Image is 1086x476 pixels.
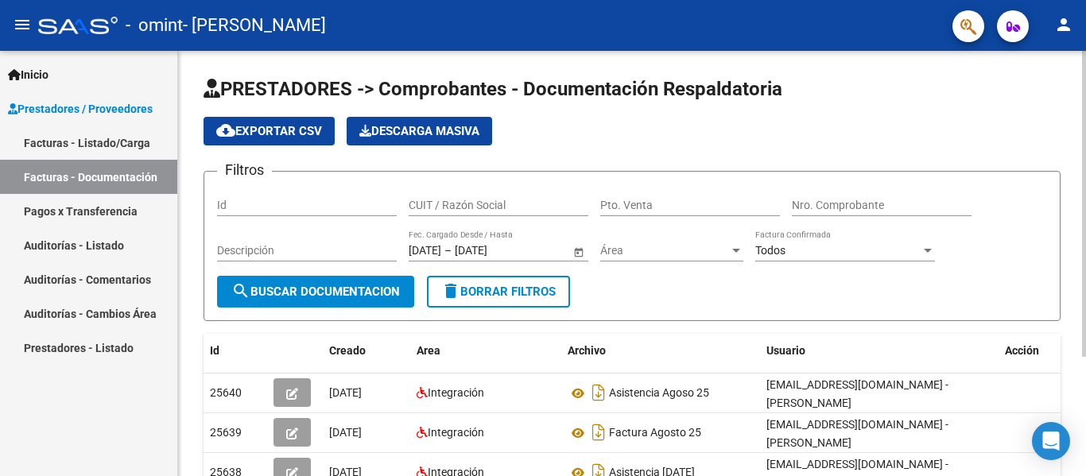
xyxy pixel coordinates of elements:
[231,281,250,300] mat-icon: search
[8,66,48,83] span: Inicio
[600,244,729,257] span: Área
[766,378,948,409] span: [EMAIL_ADDRESS][DOMAIN_NAME] - [PERSON_NAME]
[588,380,609,405] i: Descargar documento
[231,284,400,299] span: Buscar Documentacion
[444,244,452,257] span: –
[766,418,948,449] span: [EMAIL_ADDRESS][DOMAIN_NAME] - [PERSON_NAME]
[217,159,272,181] h3: Filtros
[410,334,561,368] datatable-header-cell: Area
[999,334,1078,368] datatable-header-cell: Acción
[347,117,492,145] button: Descarga Masiva
[561,334,760,368] datatable-header-cell: Archivo
[1032,422,1070,460] div: Open Intercom Messenger
[210,386,242,399] span: 25640
[428,426,484,439] span: Integración
[441,281,460,300] mat-icon: delete
[1054,15,1073,34] mat-icon: person
[210,344,219,357] span: Id
[409,244,441,257] input: Fecha inicio
[609,427,701,439] span: Factura Agosto 25
[13,15,32,34] mat-icon: menu
[1005,344,1039,357] span: Acción
[755,244,785,257] span: Todos
[204,117,335,145] button: Exportar CSV
[126,8,183,43] span: - omint
[329,344,366,357] span: Creado
[417,344,440,357] span: Area
[204,78,782,100] span: PRESTADORES -> Comprobantes - Documentación Respaldatoria
[347,117,492,145] app-download-masive: Descarga masiva de comprobantes (adjuntos)
[204,334,267,368] datatable-header-cell: Id
[570,243,587,260] button: Open calendar
[217,276,414,308] button: Buscar Documentacion
[609,387,709,400] span: Asistencia Agoso 25
[216,124,322,138] span: Exportar CSV
[216,121,235,140] mat-icon: cloud_download
[183,8,326,43] span: - [PERSON_NAME]
[568,344,606,357] span: Archivo
[210,426,242,439] span: 25639
[359,124,479,138] span: Descarga Masiva
[588,420,609,445] i: Descargar documento
[760,334,999,368] datatable-header-cell: Usuario
[8,100,153,118] span: Prestadores / Proveedores
[329,426,362,439] span: [DATE]
[329,386,362,399] span: [DATE]
[427,276,570,308] button: Borrar Filtros
[323,334,410,368] datatable-header-cell: Creado
[428,386,484,399] span: Integración
[766,344,805,357] span: Usuario
[441,284,556,299] span: Borrar Filtros
[455,244,533,257] input: Fecha fin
